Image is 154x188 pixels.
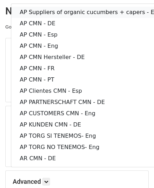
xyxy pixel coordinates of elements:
div: Chat-Widget [119,154,154,188]
small: Google Sheet: [5,24,90,30]
iframe: Chat Widget [119,154,154,188]
h2: New Campaign [5,5,149,17]
h5: Advanced [13,178,141,186]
